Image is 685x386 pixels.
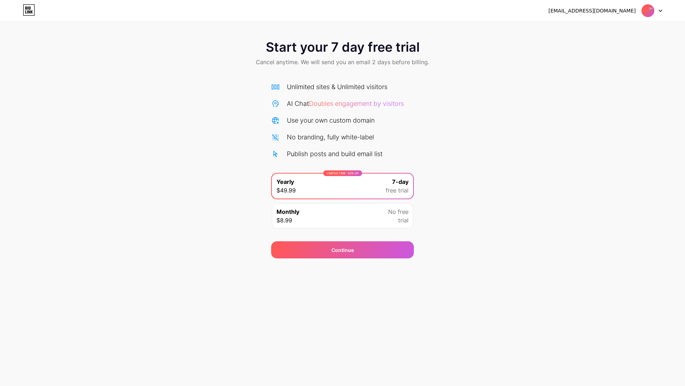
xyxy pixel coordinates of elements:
div: [EMAIL_ADDRESS][DOMAIN_NAME] [548,7,636,15]
img: AFZCO ADM [641,4,655,17]
span: Start your 7 day free trial [266,40,420,54]
span: No free [388,207,409,216]
div: Publish posts and build email list [287,149,382,159]
span: Monthly [276,207,299,216]
span: free trial [386,186,409,195]
span: Doubles engagement by visitors [309,100,404,107]
span: $49.99 [276,186,296,195]
div: Unlimited sites & Unlimited visitors [287,82,387,92]
span: $8.99 [276,216,292,225]
div: Use your own custom domain [287,115,375,125]
span: Yearly [276,177,294,186]
div: AI Chat [287,99,404,108]
span: 7-day [392,177,409,186]
div: LIMITED TIME : 50% off [323,170,362,176]
span: Cancel anytime. We will send you an email 2 days before billing. [256,58,429,66]
span: Continue [331,246,354,254]
span: trial [398,216,409,225]
div: No branding, fully white-label [287,132,374,142]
